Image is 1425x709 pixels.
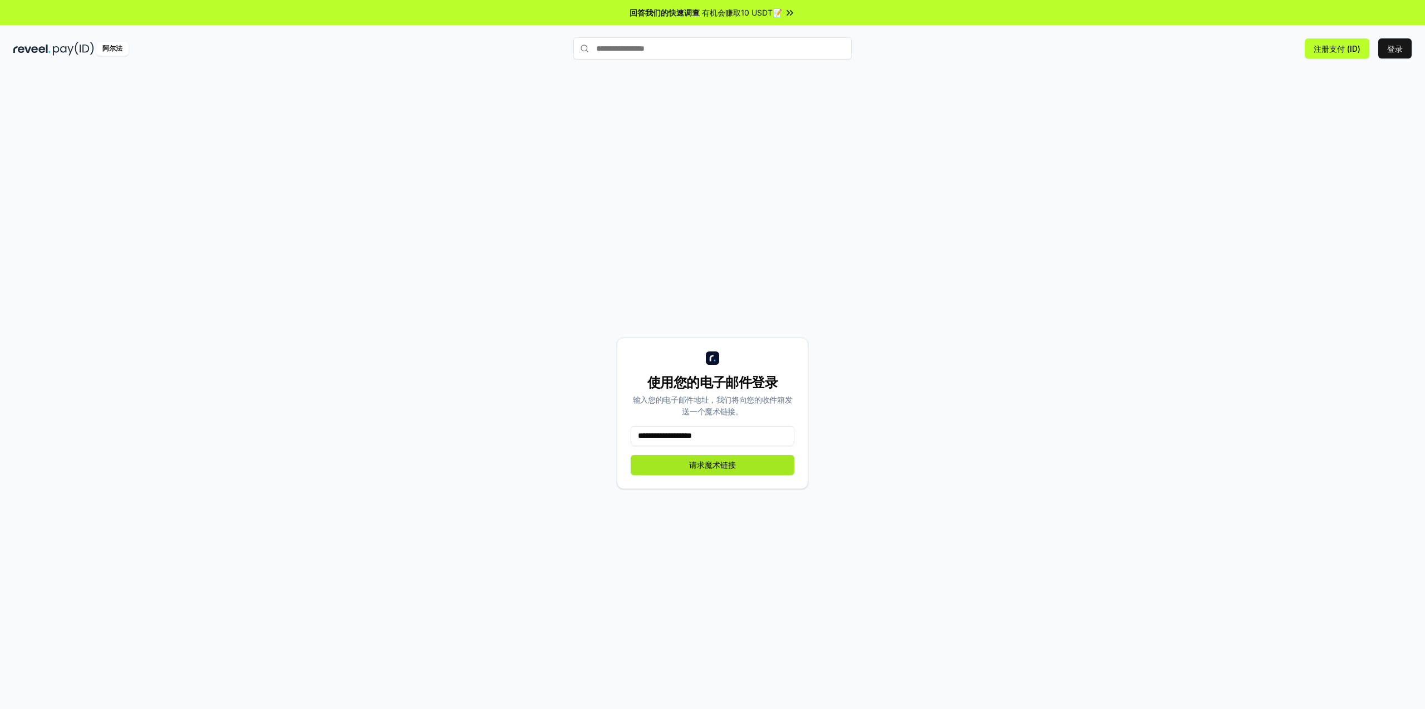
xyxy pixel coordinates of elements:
[630,8,700,17] font: 回答我们的快速调查
[631,455,794,475] button: 请求魔术链接
[53,42,94,56] img: pay_id
[1378,38,1412,58] button: 登录
[702,8,782,17] font: 有机会赚取10 USDT📝
[647,374,778,390] font: 使用您的电子邮件登录
[633,395,793,416] font: 输入您的电子邮件地址，我们将向您的收件箱发送一个魔术链接。
[13,42,51,56] img: reveel_dark
[102,44,122,52] font: 阿尔法
[1305,38,1369,58] button: 注册支付 (ID)
[1314,44,1360,53] font: 注册支付 (ID)
[689,460,736,470] font: 请求魔术链接
[1387,44,1403,53] font: 登录
[706,351,719,365] img: logo_small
